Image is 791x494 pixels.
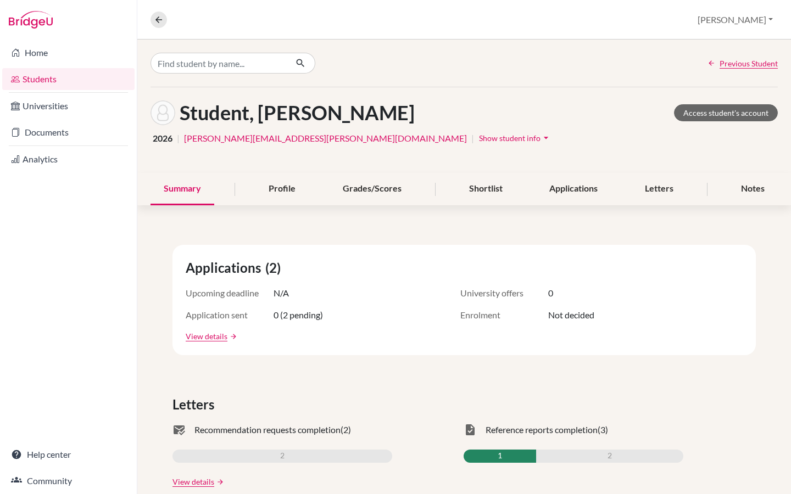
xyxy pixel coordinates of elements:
[153,132,172,145] span: 2026
[274,308,323,322] span: 0 (2 pending)
[598,423,608,436] span: (3)
[186,287,274,300] span: Upcoming deadline
[151,53,287,74] input: Find student by name...
[177,132,180,145] span: |
[498,450,502,463] span: 1
[2,444,135,465] a: Help center
[2,68,135,90] a: Students
[172,476,214,487] a: View details
[456,173,516,205] div: Shortlist
[693,9,778,30] button: [PERSON_NAME]
[151,173,214,205] div: Summary
[2,121,135,143] a: Documents
[265,258,285,278] span: (2)
[214,478,224,486] a: arrow_forward
[151,100,175,125] img: Riya Student's avatar
[280,450,285,463] span: 2
[2,42,135,64] a: Home
[608,450,612,463] span: 2
[330,173,415,205] div: Grades/Scores
[172,423,186,436] span: mark_email_read
[194,423,341,436] span: Recommendation requests completion
[255,173,309,205] div: Profile
[541,132,552,143] i: arrow_drop_down
[274,287,289,300] span: N/A
[536,173,611,205] div: Applications
[471,132,474,145] span: |
[227,333,237,340] a: arrow_forward
[728,173,778,205] div: Notes
[720,58,778,69] span: Previous Student
[478,130,552,147] button: Show student infoarrow_drop_down
[186,258,265,278] span: Applications
[674,104,778,121] a: Access student's account
[460,308,548,322] span: Enrolment
[186,308,274,322] span: Application sent
[341,423,351,436] span: (2)
[184,132,467,145] a: [PERSON_NAME][EMAIL_ADDRESS][PERSON_NAME][DOMAIN_NAME]
[9,11,53,29] img: Bridge-U
[460,287,548,300] span: University offers
[2,470,135,492] a: Community
[548,308,594,322] span: Not decided
[186,330,227,342] a: View details
[486,423,598,436] span: Reference reports completion
[479,133,541,143] span: Show student info
[2,95,135,117] a: Universities
[172,395,219,414] span: Letters
[548,287,553,300] span: 0
[464,423,477,436] span: task
[632,173,687,205] div: Letters
[708,58,778,69] a: Previous Student
[2,148,135,170] a: Analytics
[180,101,415,125] h1: Student, [PERSON_NAME]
